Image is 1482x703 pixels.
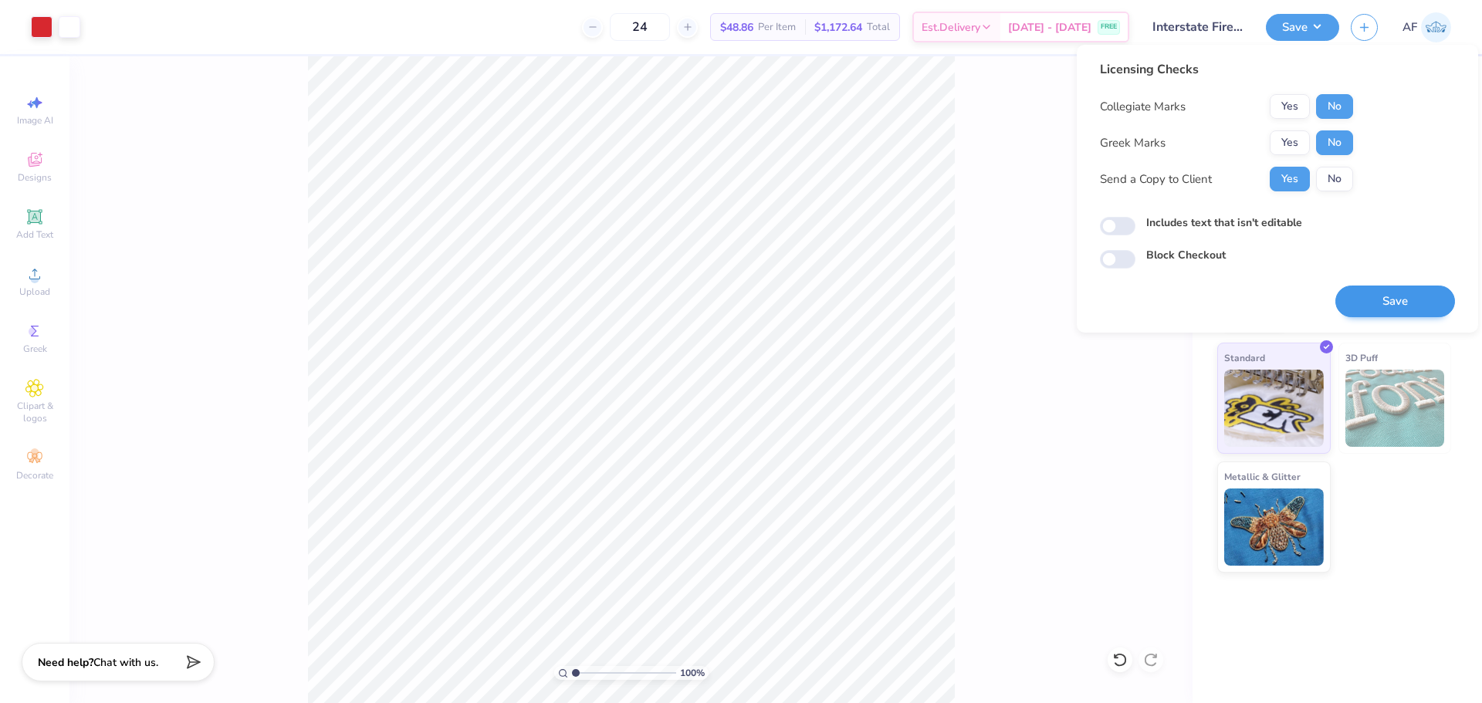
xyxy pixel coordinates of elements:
[1146,215,1302,231] label: Includes text that isn't editable
[18,171,52,184] span: Designs
[1402,19,1417,36] span: AF
[1316,167,1353,191] button: No
[1224,488,1324,566] img: Metallic & Glitter
[1345,350,1378,366] span: 3D Puff
[1270,167,1310,191] button: Yes
[1402,12,1451,42] a: AF
[814,19,862,35] span: $1,172.64
[16,469,53,482] span: Decorate
[680,666,705,680] span: 100 %
[922,19,980,35] span: Est. Delivery
[1100,134,1166,152] div: Greek Marks
[8,400,62,424] span: Clipart & logos
[1224,468,1301,485] span: Metallic & Glitter
[1270,94,1310,119] button: Yes
[1100,60,1353,79] div: Licensing Checks
[1224,350,1265,366] span: Standard
[1266,14,1339,41] button: Save
[1100,171,1212,188] div: Send a Copy to Client
[1008,19,1091,35] span: [DATE] - [DATE]
[23,343,47,355] span: Greek
[38,655,93,670] strong: Need help?
[1101,22,1117,32] span: FREE
[1270,130,1310,155] button: Yes
[720,19,753,35] span: $48.86
[1100,98,1186,116] div: Collegiate Marks
[1224,370,1324,447] img: Standard
[758,19,796,35] span: Per Item
[610,13,670,41] input: – –
[17,114,53,127] span: Image AI
[93,655,158,670] span: Chat with us.
[1421,12,1451,42] img: Ana Francesca Bustamante
[16,228,53,241] span: Add Text
[1316,130,1353,155] button: No
[1345,370,1445,447] img: 3D Puff
[867,19,890,35] span: Total
[1335,286,1455,317] button: Save
[1146,247,1226,263] label: Block Checkout
[1141,12,1254,42] input: Untitled Design
[19,286,50,298] span: Upload
[1316,94,1353,119] button: No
